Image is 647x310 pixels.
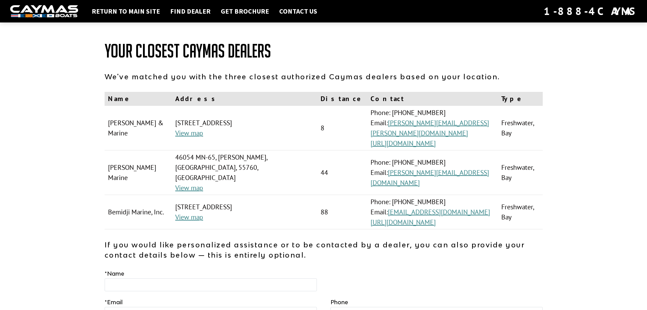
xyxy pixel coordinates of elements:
[105,92,172,106] th: Name
[172,150,317,195] td: 46054 MN-65, [PERSON_NAME], [GEOGRAPHIC_DATA], 55760, [GEOGRAPHIC_DATA]
[175,183,203,192] a: View map
[167,7,214,16] a: Find Dealer
[544,4,637,19] div: 1-888-4CAYMAS
[217,7,272,16] a: Get Brochure
[317,92,367,106] th: Distance
[172,92,317,106] th: Address
[105,240,543,260] p: If you would like personalized assistance or to be contacted by a dealer, you can also provide yo...
[175,213,203,222] a: View map
[172,106,317,150] td: [STREET_ADDRESS]
[371,168,489,187] a: [PERSON_NAME][EMAIL_ADDRESS][DOMAIN_NAME]
[105,270,124,278] label: Name
[317,106,367,150] td: 8
[367,195,498,229] td: Phone: [PHONE_NUMBER] Email:
[88,7,163,16] a: Return to main site
[498,106,542,150] td: Freshwater, Bay
[105,106,172,150] td: [PERSON_NAME] & Marine
[498,92,542,106] th: Type
[367,92,498,106] th: Contact
[175,129,203,137] a: View map
[498,195,542,229] td: Freshwater, Bay
[367,150,498,195] td: Phone: [PHONE_NUMBER] Email:
[388,208,490,216] a: [EMAIL_ADDRESS][DOMAIN_NAME]
[105,298,123,306] label: Email
[317,150,367,195] td: 44
[105,71,543,82] p: We've matched you with the three closest authorized Caymas dealers based on your location.
[498,150,542,195] td: Freshwater, Bay
[105,150,172,195] td: [PERSON_NAME] Marine
[105,195,172,229] td: Bemidji Marine, Inc.
[172,195,317,229] td: [STREET_ADDRESS]
[371,139,436,148] a: [URL][DOMAIN_NAME]
[330,298,348,306] label: Phone
[367,106,498,150] td: Phone: [PHONE_NUMBER] Email:
[317,195,367,229] td: 88
[371,218,436,227] a: [URL][DOMAIN_NAME]
[371,118,489,137] a: [PERSON_NAME][EMAIL_ADDRESS][PERSON_NAME][DOMAIN_NAME]
[105,41,543,61] h1: Your Closest Caymas Dealers
[10,5,78,18] img: white-logo-c9c8dbefe5ff5ceceb0f0178aa75bf4bb51f6bca0971e226c86eb53dfe498488.png
[276,7,321,16] a: Contact Us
